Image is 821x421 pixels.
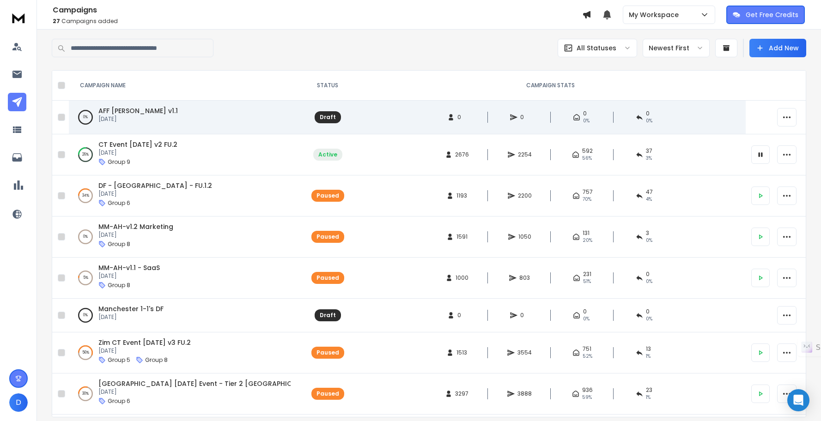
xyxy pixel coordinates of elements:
span: 757 [583,188,593,196]
span: 0 [646,110,650,117]
span: 59 % [582,394,592,401]
div: Paused [316,233,339,241]
span: 231 [583,271,591,278]
span: 0 [583,110,587,117]
p: [DATE] [98,149,177,156]
th: CAMPAIGN NAME [69,71,300,101]
a: Manchester 1-1's DF [98,304,164,313]
td: 0%AFF [PERSON_NAME] v1.1[DATE] [69,101,300,134]
div: Paused [316,390,339,397]
p: Group 9 [108,158,130,166]
p: Campaigns added [53,18,582,25]
span: 13 [646,345,651,353]
div: Draft [320,114,336,121]
span: 2200 [518,192,532,199]
div: Draft [320,312,336,319]
div: Paused [316,274,339,282]
p: [DATE] [98,231,173,239]
img: logo [9,9,28,26]
p: 0 % [83,311,88,320]
button: D [9,393,28,412]
span: 751 [583,345,591,353]
span: 0 % [646,278,652,285]
p: 34 % [82,191,89,200]
button: Get Free Credits [726,6,805,24]
span: 1000 [456,274,468,282]
div: Active [318,151,337,158]
span: 1050 [518,233,531,241]
td: 0%Manchester 1-1's DF[DATE] [69,299,300,332]
span: 3 [646,229,649,237]
span: 52 % [583,353,592,360]
td: 5%MM-AH-v1.1 - SaaS[DATE]Group 8 [69,258,300,299]
span: 23 [646,386,652,394]
span: 2254 [518,151,532,158]
span: 0% [583,315,590,323]
p: All Statuses [577,43,616,53]
span: 3297 [455,390,468,397]
a: Zim CT Event [DATE] v3 FU.2 [98,338,191,347]
span: 56 % [582,155,592,162]
button: Newest First [643,39,710,57]
td: 34%DF - [GEOGRAPHIC_DATA] - FU.1.2[DATE]Group 6 [69,175,300,217]
p: Get Free Credits [746,10,798,19]
p: Group 5 [108,356,130,364]
span: 3888 [517,390,532,397]
span: 0 [583,308,587,315]
span: 0 [646,308,650,315]
p: [DATE] [98,313,164,321]
span: 0 % [646,237,652,244]
span: 0% [583,117,590,125]
span: 0 [520,312,529,319]
p: Group 8 [108,282,130,289]
span: 0 [457,114,467,121]
span: 0 [520,114,529,121]
span: 1193 [456,192,467,199]
p: 0 % [83,232,88,241]
span: 70 % [583,196,591,203]
a: MM-AH-v1.1 - SaaS [98,263,160,272]
span: 3554 [517,349,532,356]
button: Add New [749,39,806,57]
p: Group 6 [108,199,130,207]
td: 26%CT Event [DATE] v2 FU.2[DATE]Group 9 [69,134,300,175]
span: 803 [519,274,530,282]
span: 20 % [583,237,592,244]
p: Group 6 [108,397,130,405]
th: STATUS [300,71,355,101]
p: 5 % [83,273,88,283]
p: 0 % [83,113,88,122]
h1: Campaigns [53,5,582,16]
span: 0% [646,315,652,323]
a: MM-AH-v1.2 Marketing [98,222,173,231]
td: 56%Zim CT Event [DATE] v3 FU.2[DATE]Group 5Group 8 [69,332,300,373]
div: Open Intercom Messenger [787,389,809,411]
span: 3 % [646,155,652,162]
span: 47 [646,188,653,196]
a: DF - [GEOGRAPHIC_DATA] - FU.1.2 [98,181,212,190]
td: 30%[GEOGRAPHIC_DATA] [DATE] Event - Tier 2 [GEOGRAPHIC_DATA] FU.1[DATE]Group 6 [69,373,300,415]
p: Group 8 [145,356,168,364]
span: 1 % [646,353,651,360]
p: [DATE] [98,347,191,355]
p: 26 % [82,150,89,159]
span: 592 [582,147,593,155]
a: [GEOGRAPHIC_DATA] [DATE] Event - Tier 2 [GEOGRAPHIC_DATA] FU.1 [98,379,332,388]
div: Paused [316,192,339,199]
td: 0%MM-AH-v1.2 Marketing[DATE]Group 8 [69,217,300,258]
a: CT Event [DATE] v2 FU.2 [98,140,177,149]
p: My Workspace [629,10,682,19]
span: 131 [583,229,590,237]
a: AFF [PERSON_NAME] v1.1 [98,106,178,115]
p: Group 8 [108,241,130,248]
span: 1 % [646,394,651,401]
th: CAMPAIGN STATS [355,71,746,101]
span: 37 [646,147,652,155]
